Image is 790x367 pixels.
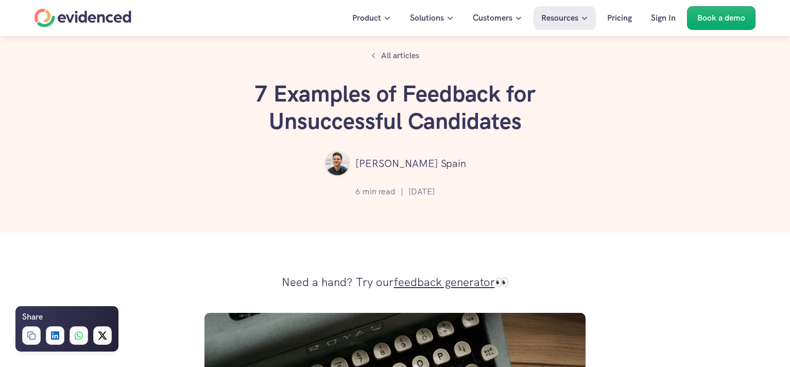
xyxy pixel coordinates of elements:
[355,155,466,172] p: [PERSON_NAME] Spain
[643,6,683,30] a: Sign In
[697,11,745,25] p: Book a demo
[410,11,444,25] p: Solutions
[541,11,578,25] p: Resources
[35,9,131,27] a: Home
[607,11,632,25] p: Pricing
[324,151,350,176] img: ""
[381,49,419,62] p: All articles
[473,11,512,25] p: Customers
[408,185,435,198] p: [DATE]
[687,6,755,30] a: Book a demo
[599,6,640,30] a: Pricing
[651,11,676,25] p: Sign In
[22,310,43,324] h6: Share
[282,272,509,293] p: Need a hand? Try our 👀
[401,185,403,198] p: |
[394,275,495,290] a: feedback generator
[241,80,549,135] h1: 7 Examples of Feedback for Unsuccessful Candidates
[352,11,381,25] p: Product
[366,46,425,65] a: All articles
[363,185,396,198] p: min read
[355,185,360,198] p: 6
